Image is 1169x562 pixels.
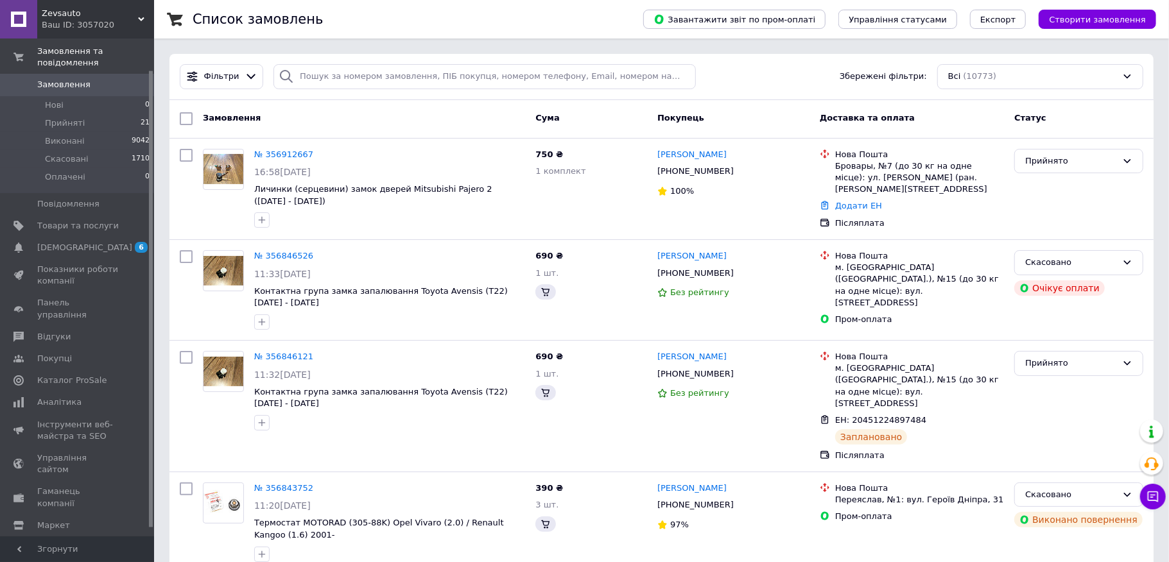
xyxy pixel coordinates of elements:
[37,375,107,386] span: Каталог ProSale
[254,387,508,409] span: Контактна група замка запалювання Toyota Avensis (T22) [DATE] - [DATE]
[203,154,243,184] img: Фото товару
[835,362,1004,409] div: м. [GEOGRAPHIC_DATA] ([GEOGRAPHIC_DATA].), №15 (до 30 кг на одне місце): вул. [STREET_ADDRESS]
[654,13,815,25] span: Завантажити звіт по пром-оплаті
[203,351,244,392] a: Фото товару
[835,149,1004,160] div: Нова Пошта
[37,198,100,210] span: Повідомлення
[835,429,908,445] div: Заплановано
[203,149,244,190] a: Фото товару
[141,117,150,129] span: 21
[657,149,727,161] a: [PERSON_NAME]
[45,135,85,147] span: Виконані
[254,251,313,260] a: № 356846526
[535,369,559,379] span: 1 шт.
[670,520,689,529] span: 97%
[37,353,72,364] span: Покупці
[37,220,119,232] span: Товари та послуги
[45,171,85,183] span: Оплачені
[203,482,244,524] a: Фото товару
[835,250,1004,262] div: Нова Пошта
[37,297,119,320] span: Панель управління
[535,149,563,159] span: 750 ₴
[135,242,148,253] span: 6
[657,482,727,495] a: [PERSON_NAME]
[835,160,1004,196] div: Бровары, №7 (до 30 кг на одне місце): ул. [PERSON_NAME] (ран. [PERSON_NAME][STREET_ADDRESS]
[254,352,313,361] a: № 356846121
[254,184,492,206] span: Личинки (серцевини) замок дверей Mitsubishi Pajero 2 ([DATE] - [DATE])
[254,483,313,493] a: № 356843752
[132,135,150,147] span: 9042
[535,500,559,509] span: 3 шт.
[37,486,119,509] span: Гаманець компанії
[203,357,243,387] img: Фото товару
[1014,512,1143,527] div: Виконано повернення
[849,15,947,24] span: Управління статусами
[37,452,119,475] span: Управління сайтом
[970,10,1026,29] button: Експорт
[203,490,243,515] img: Фото товару
[45,99,64,111] span: Нові
[1025,256,1117,269] div: Скасовано
[655,163,736,180] div: [PHONE_NUMBER]
[42,19,154,31] div: Ваш ID: 3057020
[37,419,119,442] span: Інструменти веб-майстра та SEO
[535,251,563,260] span: 690 ₴
[254,500,311,511] span: 11:20[DATE]
[145,99,150,111] span: 0
[980,15,1016,24] span: Експорт
[840,71,927,83] span: Збережені фільтри:
[1014,113,1046,123] span: Статус
[254,518,504,540] a: Термостат MOTORAD (305-88K) Opel Vivaro (2.0) / Renault Kangoo (1.6) 2001-
[254,269,311,279] span: 11:33[DATE]
[132,153,150,165] span: 1710
[254,167,311,177] span: 16:58[DATE]
[657,113,704,123] span: Покупець
[254,149,313,159] a: № 356912667
[835,262,1004,309] div: м. [GEOGRAPHIC_DATA] ([GEOGRAPHIC_DATA].), №15 (до 30 кг на одне місце): вул. [STREET_ADDRESS]
[670,388,729,398] span: Без рейтингу
[37,396,82,408] span: Аналітика
[45,153,89,165] span: Скасовані
[655,265,736,282] div: [PHONE_NUMBER]
[835,450,1004,461] div: Післяплата
[1049,15,1146,24] span: Створити замовлення
[45,117,85,129] span: Прийняті
[835,217,1004,229] div: Післяплата
[964,71,997,81] span: (10773)
[835,482,1004,494] div: Нова Пошта
[835,314,1004,325] div: Пром-оплата
[203,256,243,286] img: Фото товару
[670,287,729,297] span: Без рейтингу
[535,352,563,361] span: 690 ₴
[535,113,559,123] span: Cума
[835,351,1004,362] div: Нова Пошта
[254,286,508,308] a: Контактна група замка запалювання Toyota Avensis (T22) [DATE] - [DATE]
[835,201,882,210] a: Додати ЕН
[145,171,150,183] span: 0
[273,64,696,89] input: Пошук за номером замовлення, ПІБ покупця, номером телефону, Email, номером накладної
[535,166,585,176] span: 1 комплект
[535,483,563,493] span: 390 ₴
[835,415,926,425] span: ЕН: 20451224897484
[655,366,736,382] div: [PHONE_NUMBER]
[657,250,727,262] a: [PERSON_NAME]
[203,250,244,291] a: Фото товару
[1025,488,1117,502] div: Скасовано
[670,186,694,196] span: 100%
[193,12,323,27] h1: Список замовлень
[37,331,71,343] span: Відгуки
[203,113,261,123] span: Замовлення
[1026,14,1156,24] a: Створити замовлення
[1014,280,1105,296] div: Очікує оплати
[37,520,70,531] span: Маркет
[37,79,91,90] span: Замовлення
[37,242,132,253] span: [DEMOGRAPHIC_DATA]
[204,71,239,83] span: Фільтри
[535,268,559,278] span: 1 шт.
[835,494,1004,506] div: Переяслав, №1: вул. Героїв Дніпра, 31
[254,370,311,380] span: 11:32[DATE]
[1140,484,1166,509] button: Чат з покупцем
[655,497,736,513] div: [PHONE_NUMBER]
